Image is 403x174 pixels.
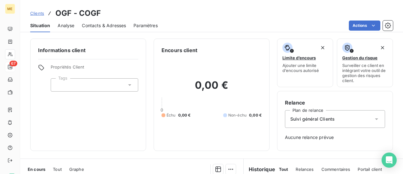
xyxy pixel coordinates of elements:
span: Graphe [69,167,84,172]
span: Ajouter une limite d’encours autorisé [282,63,328,73]
button: Actions [349,21,380,31]
h6: Relance [285,99,385,106]
span: Suivi général Clients [290,116,335,122]
span: Commentaires [321,167,350,172]
input: Ajouter une valeur [56,82,61,88]
span: Paramètres [133,22,158,29]
h3: OGF - COGF [55,8,101,19]
button: Gestion du risqueSurveiller ce client en intégrant votre outil de gestion des risques client. [337,39,393,87]
span: Portail client [358,167,382,172]
span: Tout [279,167,288,172]
span: Propriétés Client [51,64,138,73]
span: Surveiller ce client en intégrant votre outil de gestion des risques client. [342,63,388,83]
span: 0 [161,107,163,112]
span: Limite d’encours [282,55,316,60]
span: Aucune relance prévue [285,134,385,141]
a: Clients [30,10,44,16]
span: Échu [167,112,176,118]
h6: Informations client [38,46,138,54]
span: Relances [296,167,314,172]
span: Non-échu [228,112,247,118]
span: Contacts & Adresses [82,22,126,29]
h2: 0,00 € [162,79,262,98]
span: 0,00 € [178,112,191,118]
span: 0,00 € [249,112,262,118]
div: Open Intercom Messenger [382,153,397,168]
span: Gestion du risque [342,55,377,60]
button: Limite d’encoursAjouter une limite d’encours autorisé [277,39,333,87]
div: ME [5,4,15,14]
span: Tout [53,167,62,172]
span: Situation [30,22,50,29]
span: 67 [9,61,17,66]
span: Clients [30,11,44,16]
span: En cours [28,167,45,172]
h6: Historique [244,165,275,173]
h6: Encours client [162,46,197,54]
span: Analyse [58,22,74,29]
